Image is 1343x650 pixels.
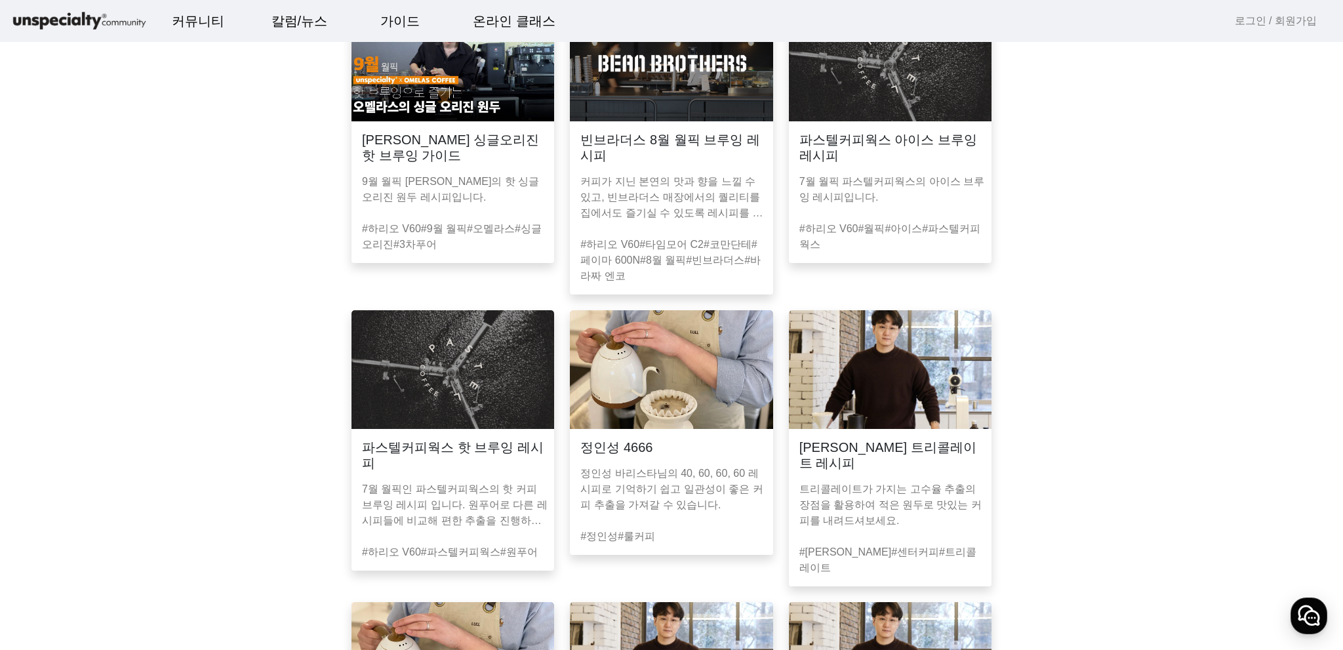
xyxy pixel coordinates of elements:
span: 설정 [203,436,218,446]
p: 정인성 바리스타님의 40, 60, 60, 60 레시피로 기억하기 쉽고 일관성이 좋은 커피 추출을 가져갈 수 있습니다. [580,466,767,513]
a: #월픽 [858,223,885,234]
a: #오멜라스 [467,223,515,234]
a: #9월 월픽 [421,223,467,234]
a: #타임모어 C2 [639,239,704,250]
p: 9월 월픽 [PERSON_NAME]의 핫 싱글오리진 원두 레시피입니다. [362,174,549,205]
a: #하리오 V60 [362,223,421,234]
a: #코만단테 [704,239,752,250]
a: 빈브라더스 8월 월픽 브루잉 레시피커피가 지닌 본연의 맛과 향을 느낄 수 있고, 빈브라더스 매장에서의 퀄리티를 집에서도 즐기실 수 있도록 레시피를 준비하였습니다.#하리오 V6... [562,3,780,295]
a: 대화 [87,416,169,449]
a: 커뮤니티 [161,3,235,39]
a: #정인성 [580,531,618,542]
a: #하리오 V60 [362,546,421,558]
a: #페이마 600N [580,239,757,266]
a: [PERSON_NAME] 트리콜레이트 레시피트리콜레이트가 가지는 고수율 추출의 장점을 활용하여 적은 원두로 맛있는 커피를 내려드셔보세요.#[PERSON_NAME]#센터커피#트... [781,310,999,586]
p: 커피가 지닌 본연의 맛과 향을 느낄 수 있고, 빈브라더스 매장에서의 퀄리티를 집에서도 즐기실 수 있도록 레시피를 준비하였습니다. [580,174,767,221]
img: logo [10,10,148,33]
h3: 빈브라더스 8월 월픽 브루잉 레시피 [580,132,762,163]
p: 트리콜레이트가 가지는 고수율 추출의 장점을 활용하여 적은 원두로 맛있는 커피를 내려드셔보세요. [799,481,986,529]
a: #트리콜레이트 [799,546,976,573]
p: 7월 월픽인 파스텔커피웍스의 핫 커피 브루잉 레시피 입니다. 원푸어로 다른 레시피들에 비교해 편한 추출을 진행하실 수 있습니다. [362,481,549,529]
h3: 파스텔커피웍스 핫 브루잉 레시피 [362,439,544,471]
a: 홈 [4,416,87,449]
a: #센터커피 [891,546,939,558]
a: 설정 [169,416,252,449]
a: #[PERSON_NAME] [799,546,891,558]
a: 가이드 [370,3,430,39]
a: 온라인 클래스 [462,3,566,39]
a: 로그인 / 회원가입 [1235,13,1317,29]
a: #룰커피 [618,531,655,542]
h3: [PERSON_NAME] 싱글오리진 핫 브루잉 가이드 [362,132,544,163]
a: 파스텔커피웍스 아이스 브루잉 레시피7월 월픽 파스텔커피웍스의 아이스 브루잉 레시피입니다.#하리오 V60#월픽#아이스#파스텔커피웍스 [781,3,999,295]
a: #하리오 V60 [799,223,858,234]
span: 홈 [41,436,49,446]
span: 대화 [120,436,136,447]
h3: [PERSON_NAME] 트리콜레이트 레시피 [799,439,981,471]
a: #파스텔커피웍스 [421,546,500,558]
h3: 파스텔커피웍스 아이스 브루잉 레시피 [799,132,981,163]
a: 칼럼/뉴스 [261,3,338,39]
a: #8월 월픽 [640,254,686,266]
h3: 정인성 4666 [580,439,652,455]
p: 7월 월픽 파스텔커피웍스의 아이스 브루잉 레시피입니다. [799,174,986,205]
a: #하리오 V60 [580,239,639,250]
a: #아이스 [885,223,922,234]
a: #3차푸어 [393,239,437,250]
a: #원푸어 [500,546,538,558]
a: #빈브라더스 [686,254,744,266]
a: #싱글오리진 [362,223,542,250]
a: [PERSON_NAME] 싱글오리진 핫 브루잉 가이드9월 월픽 [PERSON_NAME]의 핫 싱글오리진 원두 레시피입니다.#하리오 V60#9월 월픽#오멜라스#싱글오리진#3차푸어 [344,3,562,295]
a: 정인성 4666정인성 바리스타님의 40, 60, 60, 60 레시피로 기억하기 쉽고 일관성이 좋은 커피 추출을 가져갈 수 있습니다.#정인성#룰커피 [562,310,780,586]
a: 파스텔커피웍스 핫 브루잉 레시피7월 월픽인 파스텔커피웍스의 핫 커피 브루잉 레시피 입니다. 원푸어로 다른 레시피들에 비교해 편한 추출을 진행하실 수 있습니다.#하리오 V60#... [344,310,562,586]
